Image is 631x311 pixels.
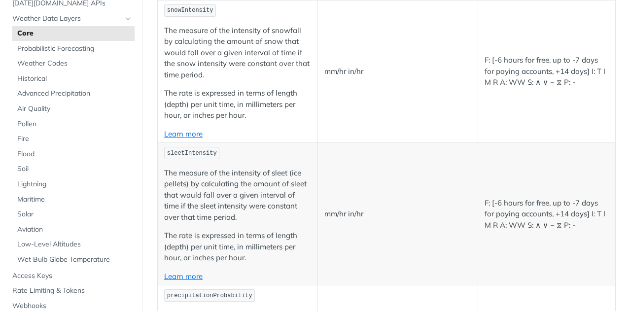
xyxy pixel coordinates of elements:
p: mm/hr in/hr [324,66,471,77]
a: Weather Data LayersHide subpages for Weather Data Layers [7,11,135,26]
a: Learn more [164,129,203,138]
span: Webhooks [12,301,132,311]
a: Learn more [164,272,203,281]
span: Low-Level Altitudes [17,240,132,249]
button: Hide subpages for Weather Data Layers [124,15,132,23]
span: Solar [17,209,132,219]
span: Probabilistic Forecasting [17,44,132,54]
span: Core [17,29,132,38]
a: Historical [12,71,135,86]
span: Soil [17,164,132,174]
a: Solar [12,207,135,222]
span: snowIntensity [167,7,213,14]
span: Flood [17,149,132,159]
span: Air Quality [17,104,132,114]
span: Wet Bulb Globe Temperature [17,255,132,265]
p: The rate is expressed in terms of length (depth) per unit time, in millimeters per hour, or inche... [164,230,311,264]
span: Maritime [17,195,132,205]
a: Pollen [12,117,135,132]
span: Access Keys [12,271,132,281]
a: Fire [12,132,135,146]
a: Access Keys [7,269,135,283]
span: Aviation [17,225,132,235]
a: Weather Codes [12,56,135,71]
a: Wet Bulb Globe Temperature [12,252,135,267]
a: Flood [12,147,135,162]
a: Air Quality [12,102,135,116]
a: Low-Level Altitudes [12,237,135,252]
a: Aviation [12,222,135,237]
span: Weather Data Layers [12,14,122,24]
p: The rate is expressed in terms of length (depth) per unit time, in millimeters per hour, or inche... [164,88,311,121]
p: The measure of the intensity of sleet (ice pellets) by calculating the amount of sleet that would... [164,168,311,223]
a: Core [12,26,135,41]
a: Probabilistic Forecasting [12,41,135,56]
span: Pollen [17,119,132,129]
span: Advanced Precipitation [17,89,132,99]
p: mm/hr in/hr [324,208,471,220]
span: Weather Codes [17,59,132,69]
span: precipitationProbability [167,292,252,299]
span: Historical [17,74,132,84]
p: The measure of the intensity of snowfall by calculating the amount of snow that would fall over a... [164,25,311,81]
span: Lightning [17,179,132,189]
p: F: [-6 hours for free, up to -7 days for paying accounts, +14 days] I: T I M R A: WW S: ∧ ∨ ~ ⧖ P: - [485,198,609,231]
a: Soil [12,162,135,176]
a: Lightning [12,177,135,192]
p: F: [-6 hours for free, up to -7 days for paying accounts, +14 days] I: T I M R A: WW S: ∧ ∨ ~ ⧖ P: - [485,55,609,88]
a: Advanced Precipitation [12,86,135,101]
a: Rate Limiting & Tokens [7,283,135,298]
span: Fire [17,134,132,144]
a: Maritime [12,192,135,207]
span: Rate Limiting & Tokens [12,286,132,296]
span: sleetIntensity [167,150,217,157]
